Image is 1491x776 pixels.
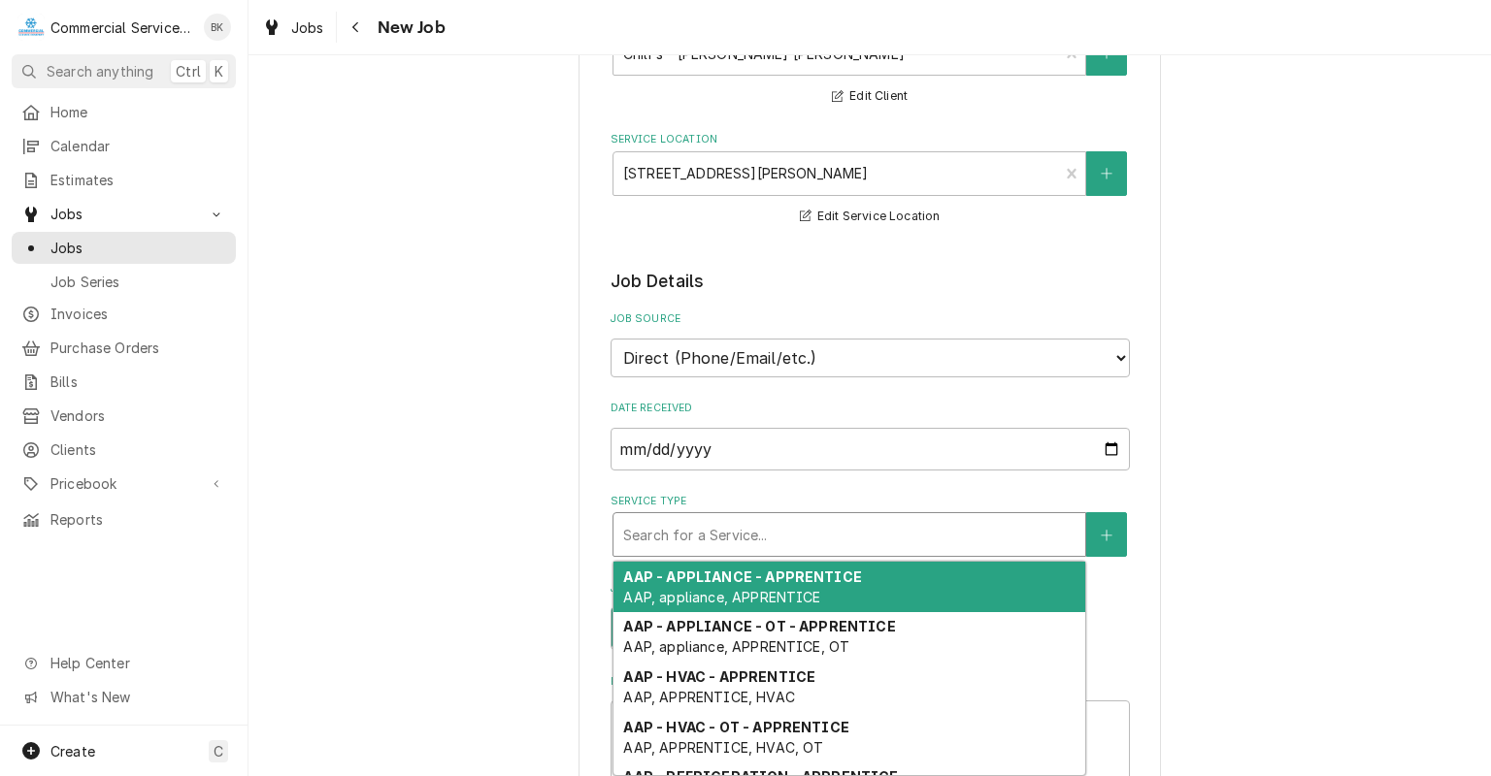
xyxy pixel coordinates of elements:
label: Job Source [611,311,1130,327]
span: AAP, appliance, APPRENTICE, OT [623,638,849,655]
a: Jobs [12,232,236,264]
a: Reports [12,503,236,535]
a: Go to What's New [12,681,236,713]
button: Edit Service Location [797,205,944,229]
strong: AAP - APPLIANCE - OT - APPRENTICE [623,618,895,634]
span: Create [50,743,95,760]
span: Reports [50,509,226,530]
span: What's New [50,687,224,707]
a: Go to Help Center [12,647,236,679]
span: Help Center [50,653,224,673]
a: Go to Jobs [12,198,236,230]
span: C [214,741,223,761]
div: Date Received [611,401,1130,469]
label: Date Received [611,401,1130,416]
span: AAP, APPRENTICE, HVAC [623,689,794,705]
span: Jobs [50,204,197,224]
div: Brian Key's Avatar [204,14,231,41]
span: AAP, APPRENTICE, HVAC, OT [623,739,823,756]
span: Purchase Orders [50,338,226,358]
span: Job Series [50,272,226,292]
svg: Create New Location [1101,167,1112,180]
button: Navigate back [341,12,372,43]
a: Calendar [12,130,236,162]
span: Invoices [50,304,226,324]
input: yyyy-mm-dd [611,428,1130,470]
span: Search anything [47,61,153,81]
button: Create New Service [1086,512,1127,557]
legend: Job Details [611,269,1130,294]
span: Clients [50,439,226,460]
span: Jobs [50,238,226,258]
div: Commercial Service Co.'s Avatar [17,14,45,41]
label: Service Type [611,494,1130,509]
span: Pricebook [50,473,197,494]
div: Commercial Service Co. [50,17,193,38]
svg: Create New Service [1101,529,1112,542]
span: Bills [50,372,226,392]
span: K [215,61,223,81]
label: Service Location [611,132,1130,147]
button: Create New Location [1086,151,1127,196]
span: Home [50,102,226,122]
label: Job Type [611,581,1130,597]
a: Home [12,96,236,128]
div: BK [204,14,231,41]
div: Service Type [611,494,1130,557]
a: Job Series [12,266,236,298]
a: Jobs [254,12,332,44]
div: Job Source [611,311,1130,376]
span: Vendors [50,405,226,426]
span: Calendar [50,136,226,156]
a: Estimates [12,164,236,196]
span: Estimates [50,170,226,190]
div: Client [611,13,1130,109]
strong: AAP - HVAC - APPRENTICE [623,668,815,685]
strong: AAP - HVAC - OT - APPRENTICE [623,719,848,735]
a: Vendors [12,400,236,432]
span: New Job [372,15,446,41]
span: AAP, appliance, APPRENTICE [623,589,820,605]
a: Purchase Orders [12,332,236,364]
a: Go to Pricebook [12,468,236,500]
div: Job Type [611,581,1130,650]
div: Service Location [611,132,1130,228]
strong: AAP - APPLIANCE - APPRENTICE [623,568,861,585]
div: C [17,14,45,41]
a: Bills [12,366,236,398]
span: Jobs [291,17,324,38]
span: Ctrl [176,61,201,81]
a: Invoices [12,298,236,330]
label: Reason For Call [611,674,1130,690]
button: Search anythingCtrlK [12,54,236,88]
a: Clients [12,434,236,466]
button: Edit Client [829,84,911,109]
